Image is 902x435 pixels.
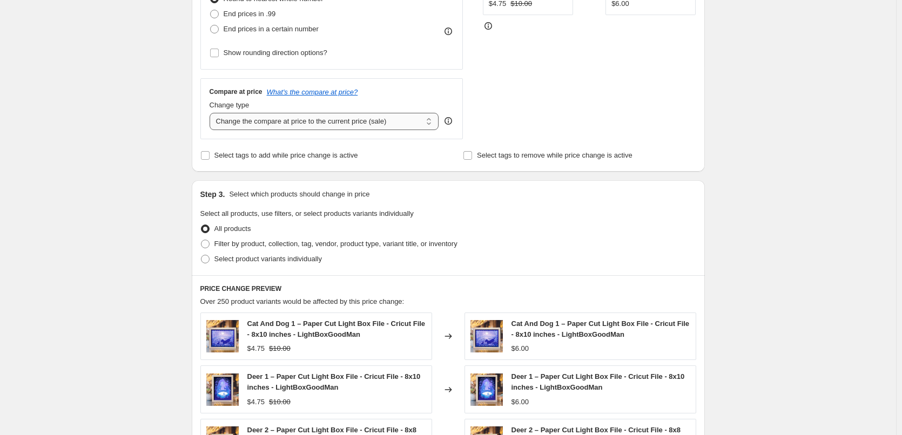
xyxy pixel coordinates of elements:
strike: $10.00 [269,397,291,407]
span: Over 250 product variants would be affected by this price change: [200,297,405,305]
h6: PRICE CHANGE PREVIEW [200,284,696,293]
span: End prices in .99 [224,10,276,18]
img: cat-and-dog-1-paper-cut-light-box-file-cricut-file-8x10-inches-lightboxgoodman-lightboxgoodman-1_... [206,320,239,352]
span: All products [214,225,251,233]
strike: $10.00 [269,343,291,354]
h2: Step 3. [200,189,225,200]
span: Select tags to add while price change is active [214,151,358,159]
span: Select tags to remove while price change is active [477,151,632,159]
div: $6.00 [511,397,529,407]
span: End prices in a certain number [224,25,319,33]
img: deer-1-paper-cut-light-box-file-cricut-file-8x10-inches-lightboxgoodman-lightboxgoodman-1_80x.jpg [206,373,239,406]
p: Select which products should change in price [229,189,369,200]
span: Filter by product, collection, tag, vendor, product type, variant title, or inventory [214,240,457,248]
div: $4.75 [247,343,265,354]
span: Change type [210,101,250,109]
div: $4.75 [247,397,265,407]
span: Deer 1 – Paper Cut Light Box File - Cricut File - 8x10 inches - LightBoxGoodMan [511,372,685,391]
span: Deer 1 – Paper Cut Light Box File - Cricut File - 8x10 inches - LightBoxGoodMan [247,372,421,391]
span: Show rounding direction options? [224,49,327,57]
span: Cat And Dog 1 – Paper Cut Light Box File - Cricut File - 8x10 inches - LightBoxGoodMan [247,320,426,338]
img: cat-and-dog-1-paper-cut-light-box-file-cricut-file-8x10-inches-lightboxgoodman-lightboxgoodman-1_... [470,320,503,352]
img: deer-1-paper-cut-light-box-file-cricut-file-8x10-inches-lightboxgoodman-lightboxgoodman-1_80x.jpg [470,373,503,406]
div: help [443,115,454,126]
span: Select product variants individually [214,255,322,263]
h3: Compare at price [210,87,262,96]
span: Cat And Dog 1 – Paper Cut Light Box File - Cricut File - 8x10 inches - LightBoxGoodMan [511,320,690,338]
span: Select all products, use filters, or select products variants individually [200,209,414,218]
button: What's the compare at price? [267,88,358,96]
div: $6.00 [511,343,529,354]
